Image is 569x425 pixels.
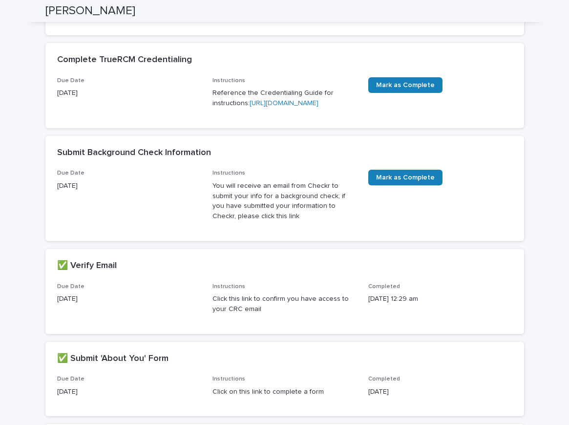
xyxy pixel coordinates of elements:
p: [DATE] [57,387,201,397]
p: [DATE] [57,181,201,191]
p: Click on this link to complete a form [212,387,357,397]
span: Due Date [57,78,84,84]
p: [DATE] 12:29 am [368,294,512,304]
p: [DATE] [57,294,201,304]
span: Mark as Complete [376,82,435,89]
span: Completed [368,284,400,290]
p: You will receive an email from Checkr to submit your info for a background check; if you have sub... [212,181,357,222]
span: Due Date [57,170,84,176]
p: Reference the Credentialing Guide for instructions: [212,88,357,109]
h2: ✅ Submit 'About You' Form [57,354,169,364]
p: [DATE] [57,88,201,98]
span: Instructions [212,170,245,176]
span: Due Date [57,376,84,382]
a: [URL][DOMAIN_NAME] [250,100,318,107]
p: Click this link to confirm you have access to your CRC email [212,294,357,314]
a: Mark as Complete [368,170,443,185]
h2: Submit Background Check Information [57,148,211,158]
p: [DATE] [368,387,512,397]
h2: Complete TrueRCM Credentialing [57,55,192,66]
span: Instructions [212,376,245,382]
span: Instructions [212,284,245,290]
span: Mark as Complete [376,174,435,181]
h2: ✅ Verify Email [57,261,117,271]
span: Due Date [57,284,84,290]
h2: [PERSON_NAME] [45,4,135,18]
span: Instructions [212,78,245,84]
a: Mark as Complete [368,77,443,93]
span: Completed [368,376,400,382]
